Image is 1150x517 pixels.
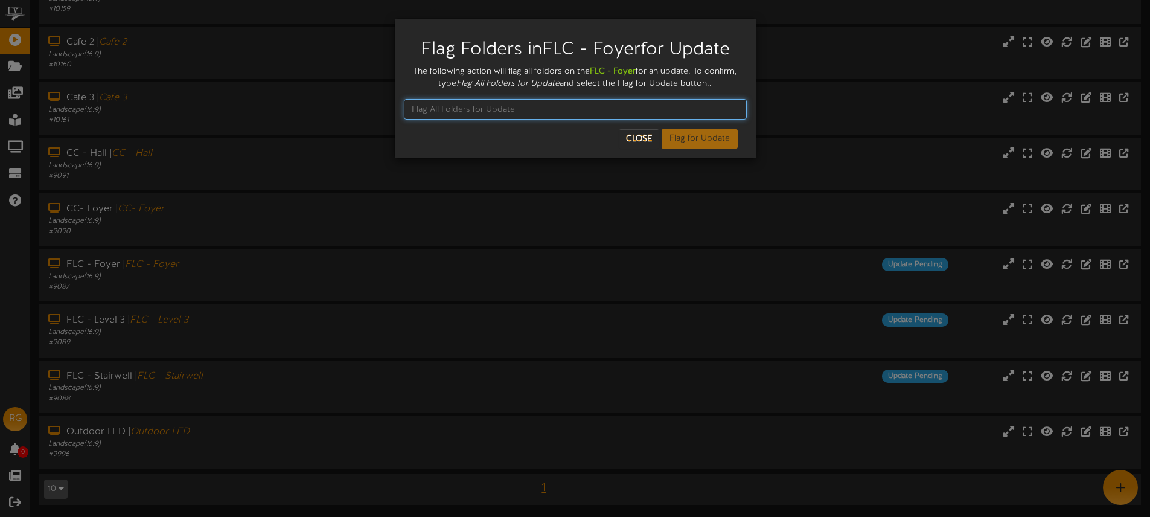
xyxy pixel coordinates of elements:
[404,99,747,120] input: Flag All Folders for Update
[619,129,659,149] button: Close
[456,79,560,88] i: Flag All Folders for Update
[404,66,747,90] div: The following action will flag all foldors on the for an update. To confirm, type and select the ...
[662,129,738,149] button: Flag for Update
[413,40,738,60] h2: Flag Folders in FLC - Foyer for Update
[590,67,636,76] strong: FLC - Foyer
